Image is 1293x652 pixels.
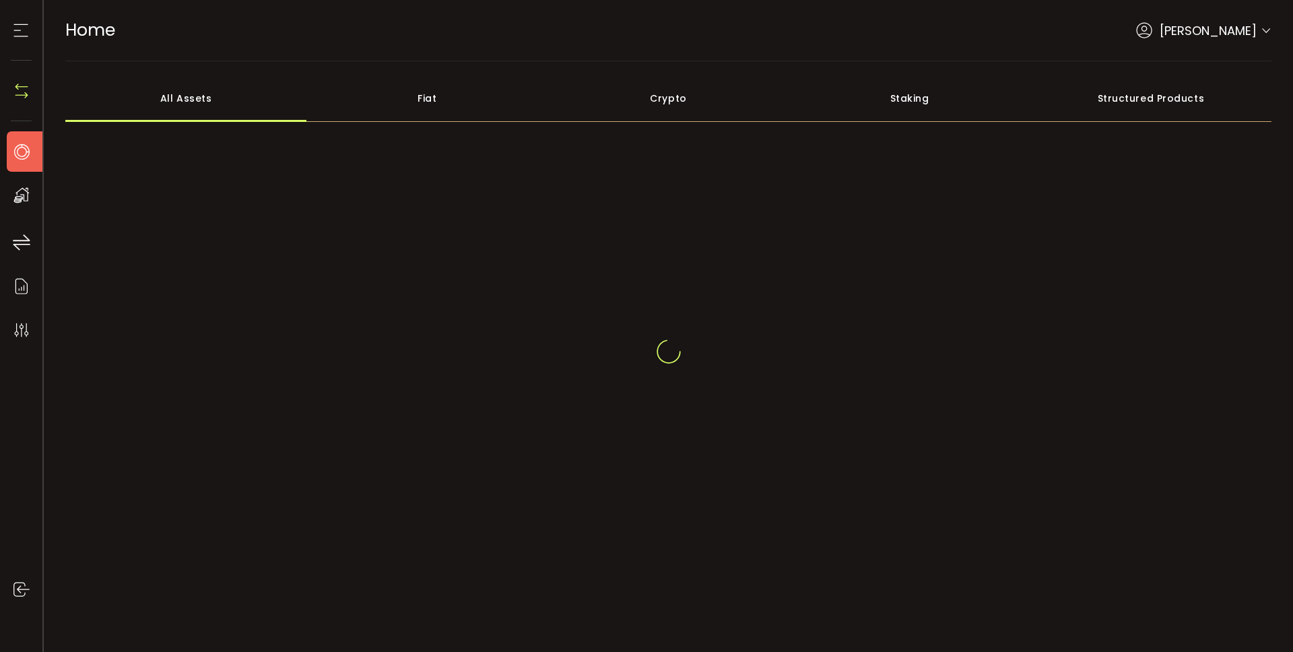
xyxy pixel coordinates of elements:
img: N4P5cjLOiQAAAABJRU5ErkJggg== [11,81,32,101]
span: Home [65,18,115,42]
span: [PERSON_NAME] [1160,22,1257,40]
div: Structured Products [1030,75,1271,122]
div: Fiat [306,75,548,122]
div: Staking [789,75,1030,122]
div: All Assets [65,75,306,122]
div: Crypto [548,75,789,122]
